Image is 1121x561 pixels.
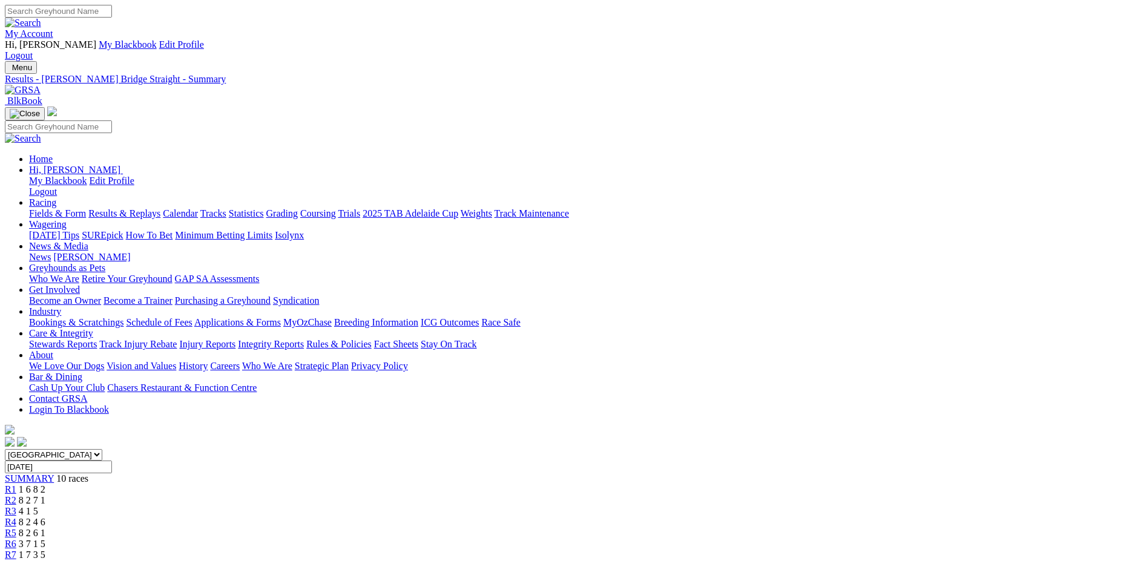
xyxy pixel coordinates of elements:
[461,208,492,218] a: Weights
[29,274,1116,284] div: Greyhounds as Pets
[175,274,260,284] a: GAP SA Assessments
[163,208,198,218] a: Calendar
[5,85,41,96] img: GRSA
[29,165,123,175] a: Hi, [PERSON_NAME]
[5,517,16,527] a: R4
[283,317,332,327] a: MyOzChase
[88,208,160,218] a: Results & Replays
[107,382,257,393] a: Chasers Restaurant & Function Centre
[29,176,87,186] a: My Blackbook
[19,506,38,516] span: 4 1 5
[10,109,40,119] img: Close
[99,39,157,50] a: My Blackbook
[5,528,16,538] a: R5
[29,252,51,262] a: News
[29,263,105,273] a: Greyhounds as Pets
[29,197,56,208] a: Racing
[275,230,304,240] a: Isolynx
[242,361,292,371] a: Who We Are
[29,219,67,229] a: Wagering
[495,208,569,218] a: Track Maintenance
[29,306,61,317] a: Industry
[126,230,173,240] a: How To Bet
[295,361,349,371] a: Strategic Plan
[334,317,418,327] a: Breeding Information
[363,208,458,218] a: 2025 TAB Adelaide Cup
[82,274,173,284] a: Retire Your Greyhound
[99,339,177,349] a: Track Injury Rebate
[5,539,16,549] a: R6
[29,328,93,338] a: Care & Integrity
[29,372,82,382] a: Bar & Dining
[5,473,54,484] span: SUMMARY
[29,274,79,284] a: Who We Are
[5,437,15,447] img: facebook.svg
[29,382,1116,393] div: Bar & Dining
[19,528,45,538] span: 8 2 6 1
[5,461,112,473] input: Select date
[159,39,204,50] a: Edit Profile
[29,382,105,393] a: Cash Up Your Club
[29,176,1116,197] div: Hi, [PERSON_NAME]
[5,39,96,50] span: Hi, [PERSON_NAME]
[5,5,112,18] input: Search
[338,208,360,218] a: Trials
[200,208,226,218] a: Tracks
[107,361,176,371] a: Vision and Values
[29,317,1116,328] div: Industry
[229,208,264,218] a: Statistics
[29,361,1116,372] div: About
[5,28,53,39] a: My Account
[5,550,16,560] a: R7
[351,361,408,371] a: Privacy Policy
[306,339,372,349] a: Rules & Policies
[5,484,16,494] span: R1
[29,339,1116,350] div: Care & Integrity
[19,539,45,549] span: 3 7 1 5
[19,550,45,560] span: 1 7 3 5
[12,63,32,72] span: Menu
[5,18,41,28] img: Search
[175,230,272,240] a: Minimum Betting Limits
[5,506,16,516] a: R3
[421,339,476,349] a: Stay On Track
[29,230,1116,241] div: Wagering
[273,295,319,306] a: Syndication
[29,295,1116,306] div: Get Involved
[481,317,520,327] a: Race Safe
[421,317,479,327] a: ICG Outcomes
[29,186,57,197] a: Logout
[5,50,33,61] a: Logout
[29,284,80,295] a: Get Involved
[5,74,1116,85] a: Results - [PERSON_NAME] Bridge Straight - Summary
[179,361,208,371] a: History
[19,495,45,505] span: 8 2 7 1
[29,241,88,251] a: News & Media
[238,339,304,349] a: Integrity Reports
[29,339,97,349] a: Stewards Reports
[126,317,192,327] a: Schedule of Fees
[29,208,1116,219] div: Racing
[5,495,16,505] a: R2
[29,393,87,404] a: Contact GRSA
[29,252,1116,263] div: News & Media
[104,295,173,306] a: Become a Trainer
[175,295,271,306] a: Purchasing a Greyhound
[5,96,42,106] a: BlkBook
[5,133,41,144] img: Search
[7,96,42,106] span: BlkBook
[29,208,86,218] a: Fields & Form
[47,107,57,116] img: logo-grsa-white.png
[82,230,123,240] a: SUREpick
[29,350,53,360] a: About
[19,517,45,527] span: 8 2 4 6
[210,361,240,371] a: Careers
[5,61,37,74] button: Toggle navigation
[5,425,15,435] img: logo-grsa-white.png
